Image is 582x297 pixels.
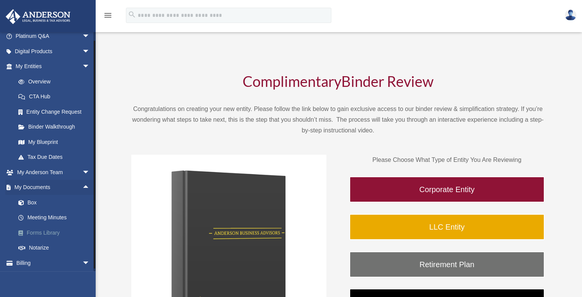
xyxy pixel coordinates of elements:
[349,214,545,240] a: LLC Entity
[103,13,112,20] a: menu
[82,165,98,180] span: arrow_drop_down
[349,155,545,165] p: Please Choose What Type of Entity You Are Reviewing
[349,176,545,202] a: Corporate Entity
[5,255,101,271] a: Billingarrow_drop_down
[82,59,98,75] span: arrow_drop_down
[11,210,101,225] a: Meeting Minutes
[565,10,576,21] img: User Pic
[11,119,98,135] a: Binder Walkthrough
[82,180,98,196] span: arrow_drop_up
[5,271,101,286] a: Video Training
[243,72,341,90] span: Complimentary
[11,150,101,165] a: Tax Due Dates
[82,29,98,44] span: arrow_drop_down
[5,180,101,195] a: My Documentsarrow_drop_up
[11,240,101,256] a: Notarize
[5,165,101,180] a: My Anderson Teamarrow_drop_down
[128,10,136,19] i: search
[82,44,98,59] span: arrow_drop_down
[82,255,98,271] span: arrow_drop_down
[11,134,101,150] a: My Blueprint
[5,59,101,74] a: My Entitiesarrow_drop_down
[11,74,101,89] a: Overview
[131,104,545,136] p: Congratulations on creating your new entity. Please follow the link below to gain exclusive acces...
[11,89,101,104] a: CTA Hub
[5,44,101,59] a: Digital Productsarrow_drop_down
[11,225,101,240] a: Forms Library
[5,29,101,44] a: Platinum Q&Aarrow_drop_down
[349,251,545,277] a: Retirement Plan
[11,104,101,119] a: Entity Change Request
[3,9,73,24] img: Anderson Advisors Platinum Portal
[341,72,434,90] span: Binder Review
[11,195,101,210] a: Box
[103,11,112,20] i: menu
